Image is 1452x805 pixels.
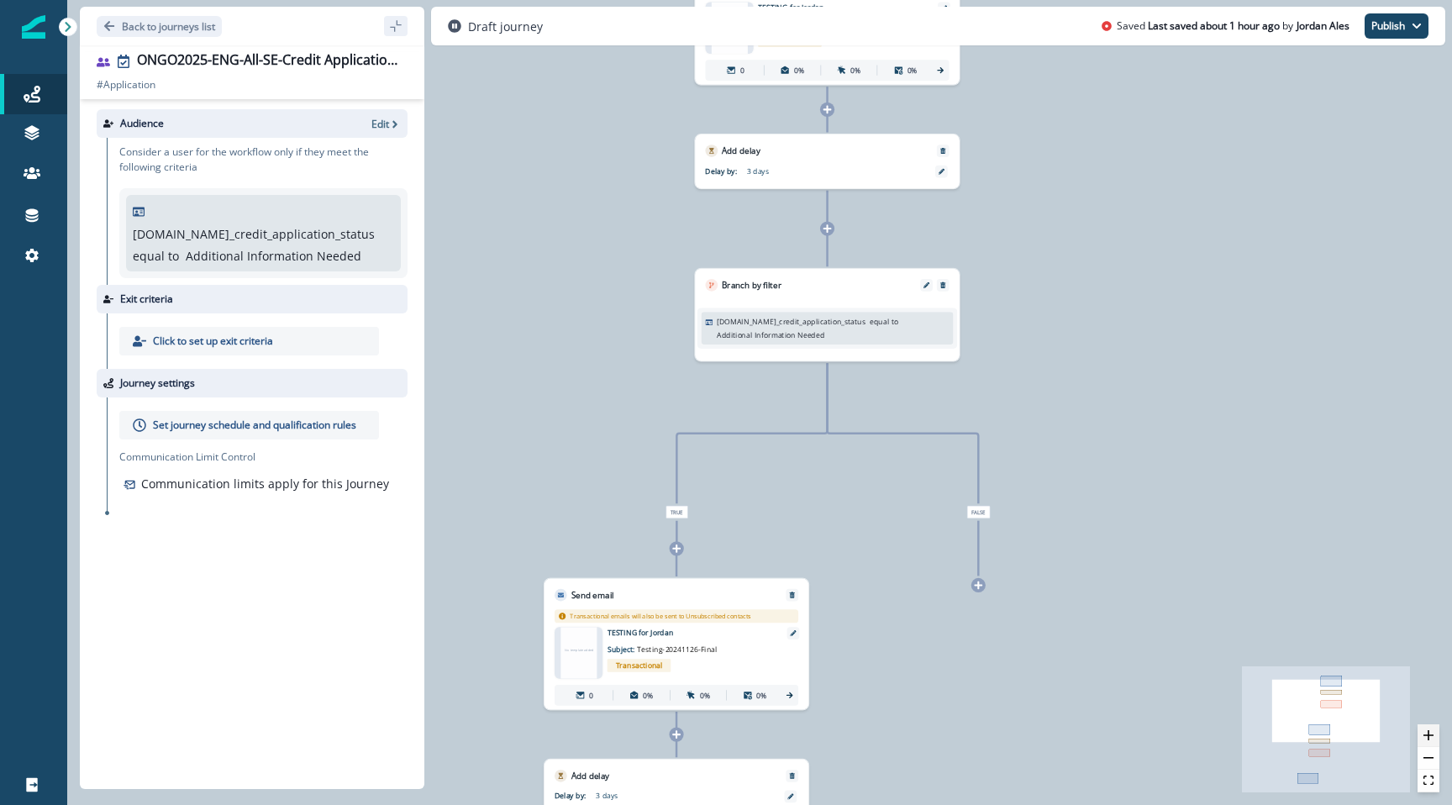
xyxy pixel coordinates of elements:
[560,627,597,678] div: No template added
[596,790,725,801] p: 3 days
[577,506,776,518] div: True
[571,770,609,782] p: Add delay
[740,65,744,76] p: 0
[934,147,951,155] button: Remove
[784,772,801,780] button: Remove
[384,16,408,36] button: sidebar collapse toggle
[934,281,951,289] button: Remove
[119,450,408,465] p: Communication Limit Control
[784,592,801,599] button: Remove
[141,475,389,492] p: Communication limits apply for this Journey
[97,16,222,37] button: Go back
[717,329,824,340] p: Additional Information Needed
[371,117,401,131] button: Edit
[794,65,804,76] p: 0%
[544,578,809,710] div: Send emailRemoveTransactional emails will also be sent to Unsubscribed contactsNo template addedT...
[717,316,865,327] p: [DOMAIN_NAME]_credit_application_status
[918,282,935,288] button: Edit
[608,638,737,655] p: Subject:
[637,645,717,655] span: Testing-20241126-Final
[747,166,876,176] p: 3 days
[907,65,918,76] p: 0%
[722,279,781,292] p: Branch by filter
[133,247,179,265] p: equal to
[1365,13,1428,39] button: Publish
[153,334,273,349] p: Click to set up exit criteria
[137,52,401,71] div: ONGO2025-ENG-All-SE-Credit Application documents needed
[153,418,356,433] p: Set journey schedule and qualification rules
[608,659,671,671] span: Transactional
[571,589,614,602] p: Send email
[97,77,155,92] p: # Application
[133,225,375,243] p: [DOMAIN_NAME]_credit_application_status
[1282,18,1293,34] p: by
[870,316,898,327] p: equal to
[371,117,389,131] p: Edit
[119,145,408,175] p: Consider a user for the workflow only if they meet the following criteria
[695,268,960,361] div: Branch by filterEditRemove[DOMAIN_NAME]_credit_application_statusequal to Additional Information ...
[122,19,215,34] p: Back to journeys list
[120,116,164,131] p: Audience
[966,506,990,518] span: False
[712,2,748,53] div: No template added
[850,65,860,76] p: 0%
[828,363,979,503] g: Edge from 44c9654d-3a8d-4b6d-b76a-0df87bb4de99 to node-edge-label0b11f222-c488-4023-88af-b6b02fb2...
[608,627,773,638] p: TESTING for Jordan
[676,363,827,503] g: Edge from 44c9654d-3a8d-4b6d-b76a-0df87bb4de99 to node-edge-labeld82bde4d-cfa8-4450-bced-77422155...
[722,145,760,157] p: Add delay
[1418,770,1439,792] button: fit view
[589,690,593,701] p: 0
[22,15,45,39] img: Inflection
[1297,18,1349,34] p: Jordan Ales
[1117,18,1145,34] p: Saved
[186,247,361,265] p: Additional Information Needed
[120,292,173,307] p: Exit criteria
[700,690,710,701] p: 0%
[570,612,751,621] p: Transactional emails will also be sent to Unsubscribed contacts
[120,376,195,391] p: Journey settings
[1418,724,1439,747] button: zoom in
[1418,747,1439,770] button: zoom out
[468,18,543,35] p: Draft journey
[643,690,653,701] p: 0%
[879,506,1077,518] div: False
[756,690,766,701] p: 0%
[705,166,746,176] p: Delay by:
[665,506,687,518] span: True
[1148,18,1280,34] p: Last saved about 1 hour ago
[695,134,960,189] div: Add delayRemoveDelay by:3 days
[555,790,596,801] p: Delay by:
